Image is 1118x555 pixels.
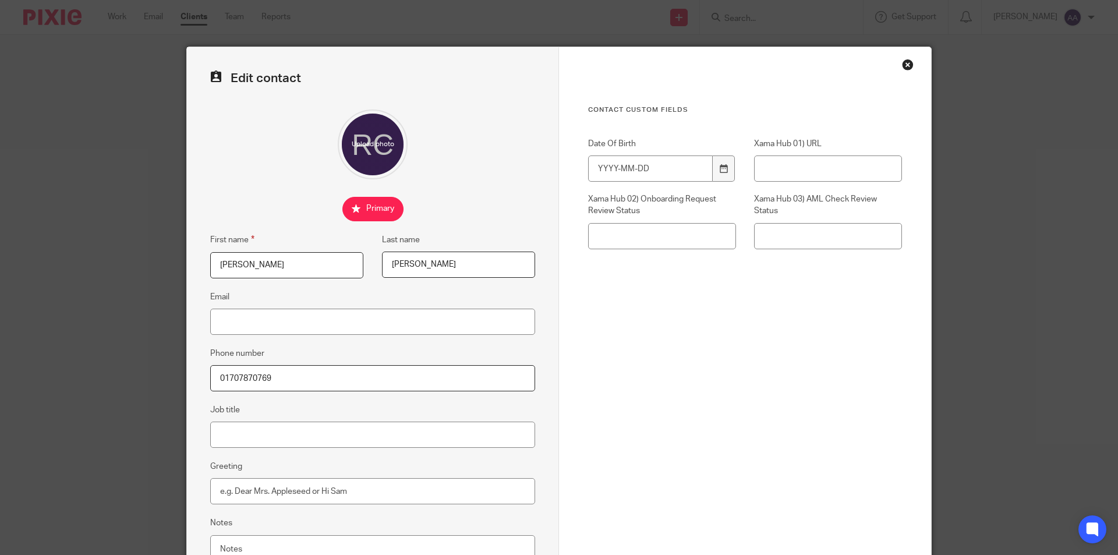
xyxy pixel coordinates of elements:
label: Notes [210,517,232,529]
label: Date Of Birth [588,138,736,150]
input: YYYY-MM-DD [588,155,713,182]
label: Job title [210,404,240,416]
label: Xama Hub 02) Onboarding Request Review Status [588,193,736,217]
label: Last name [382,234,420,246]
label: Phone number [210,348,264,359]
label: Xama Hub 01) URL [754,138,902,150]
label: First name [210,233,254,246]
h2: Edit contact [210,70,535,86]
input: e.g. Dear Mrs. Appleseed or Hi Sam [210,478,535,504]
div: Close this dialog window [902,59,914,70]
h3: Contact Custom fields [588,105,902,115]
label: Greeting [210,461,242,472]
label: Xama Hub 03) AML Check Review Status [754,193,902,217]
label: Email [210,291,229,303]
